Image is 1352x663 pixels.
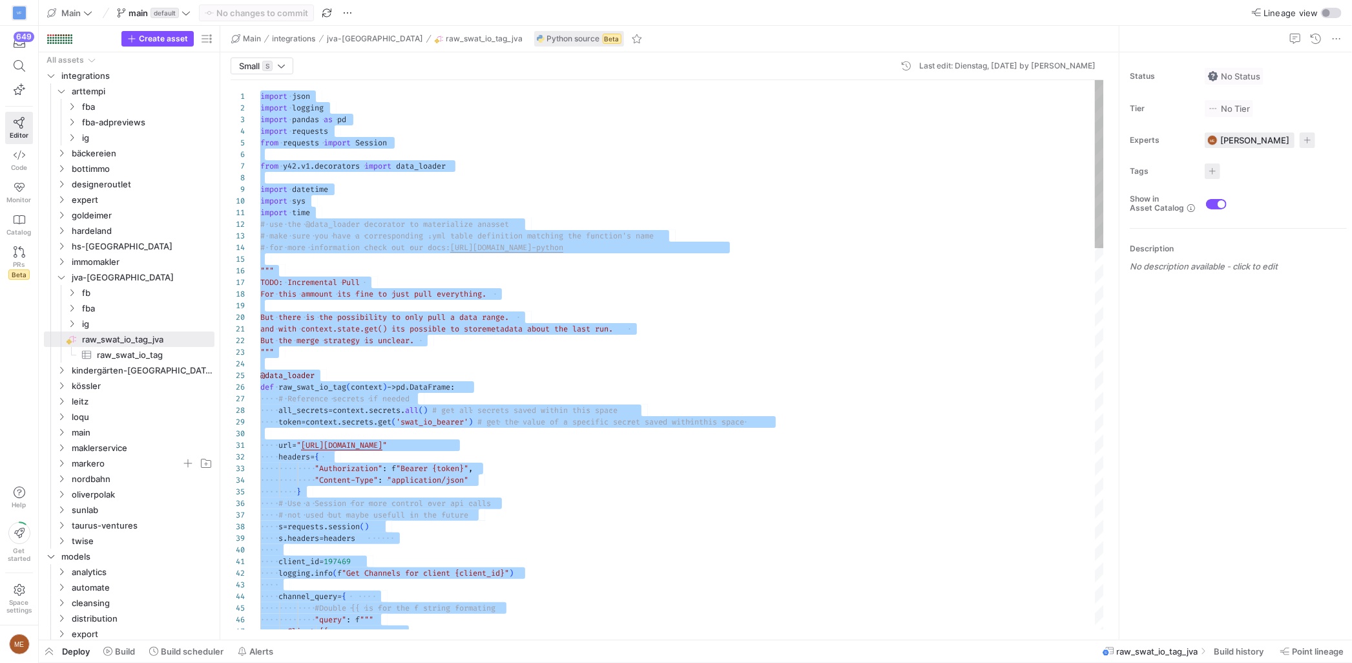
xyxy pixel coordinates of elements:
span: Main [61,8,81,18]
span: sys [292,196,306,206]
span: kössler [72,379,213,394]
a: raw_swat_io_tag​​​​​​​​​ [44,347,214,363]
span: arttempi [72,84,213,99]
span: v1 [301,161,310,171]
span: Space settings [6,598,32,614]
span: pd [396,382,405,392]
span: Build [115,646,135,657]
span: Experts [1130,136,1194,145]
div: 33 [231,463,245,474]
div: ME [9,634,30,655]
span: Catalog [7,228,32,236]
span: loqu [72,410,213,425]
span: "Authorization" [315,463,382,474]
div: 32 [231,451,245,463]
div: 41 [231,556,245,567]
div: Press SPACE to select this row. [44,52,214,68]
div: 18 [231,288,245,300]
span: . [283,533,287,543]
div: 27 [231,393,245,405]
div: Press SPACE to select this row. [44,440,214,456]
span: Small [239,61,260,71]
div: Press SPACE to select this row. [44,114,214,130]
div: Press SPACE to select this row. [44,363,214,378]
span: [URL][DOMAIN_NAME] [450,242,532,253]
div: Press SPACE to select this row. [44,347,214,363]
button: Build [98,640,141,662]
span: Code [11,163,27,171]
span: requests [292,126,328,136]
span: pandas [292,114,319,125]
span: nordbahn [72,472,213,487]
span: . [296,161,301,171]
span: . [364,405,369,416]
span: integrations [61,68,213,83]
a: VF [5,2,33,24]
div: Press SPACE to select this row. [44,300,214,316]
span: headers [278,452,310,462]
span: ( [419,405,423,416]
span: f [391,463,396,474]
div: 14 [231,242,245,253]
span: [PERSON_NAME] [1220,135,1289,145]
span: Editor [10,131,28,139]
span: Beta [603,34,621,44]
div: Press SPACE to select this row. [44,99,214,114]
p: Description [1130,244,1347,253]
span: Get started [8,547,30,562]
a: Code [5,144,33,176]
div: Press SPACE to select this row. [44,331,214,347]
span: Alerts [249,646,273,657]
span: export [72,627,213,642]
span: requests [287,521,324,532]
div: 30 [231,428,245,439]
div: Press SPACE to select this row. [44,269,214,285]
span: # get the value of a specific secret saved within [477,417,699,427]
div: 28 [231,405,245,416]
span: logging [278,568,310,578]
span: integrations [273,34,316,43]
span: For this ammount its fine to just pull everything. [260,289,486,299]
div: Press SPACE to select this row. [44,456,214,471]
span: ( [360,521,364,532]
span: = [328,405,333,416]
span: ) [423,405,428,416]
div: 10 [231,195,245,207]
div: 3 [231,114,245,125]
a: Catalog [5,209,33,241]
span: default [151,8,179,18]
span: def [260,382,274,392]
div: Press SPACE to select this row. [44,207,214,223]
span: [URL][DOMAIN_NAME] [301,440,382,450]
span: y42 [283,161,296,171]
span: import [260,207,287,218]
span: twise [72,534,213,549]
span: markero [72,456,182,471]
span: fb [82,286,213,300]
span: raw_swat_io_tag​​​​​​​​​ [97,348,200,363]
div: Press SPACE to select this row. [44,502,214,518]
span: token [278,417,301,427]
span: secrets [369,405,400,416]
span: No Tier [1208,103,1250,114]
span: goldeimer [72,208,213,223]
span: "application/json" [387,475,468,485]
img: No status [1208,71,1218,81]
span: ( [346,382,351,392]
a: Editor [5,112,33,144]
span: main [72,425,213,440]
span: ) [382,382,387,392]
span: leitz [72,394,213,409]
button: raw_swat_io_tag_jva [432,31,526,47]
span: main [129,8,148,18]
span: bäckereien [72,146,213,161]
div: 16 [231,265,245,277]
span: raw_swat_io_tag_jva [446,34,523,43]
span: bottimmo [72,162,213,176]
div: Press SPACE to select this row. [44,471,214,487]
span: asset [486,219,509,229]
span: fba-adpreviews [82,115,213,130]
div: 35 [231,486,245,498]
span: designeroutlet [72,177,213,192]
div: Press SPACE to select this row. [44,425,214,440]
